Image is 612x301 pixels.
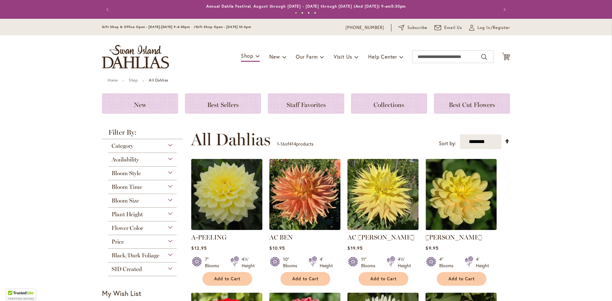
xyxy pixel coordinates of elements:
span: Plant Height [112,211,143,218]
button: Add to Cart [437,272,486,286]
span: All Dahlias [191,130,271,149]
span: Category [112,142,133,149]
a: Subscribe [398,25,427,31]
a: Log In/Register [469,25,510,31]
span: Log In/Register [477,25,510,31]
span: Best Sellers [207,101,239,109]
span: Flower Color [112,225,143,232]
a: A-PEELING [191,233,227,241]
span: 414 [289,141,296,147]
span: Add to Cart [292,276,318,282]
img: AC BEN [269,159,340,230]
span: $19.95 [347,245,362,251]
img: AC Jeri [347,159,419,230]
a: A-Peeling [191,225,262,231]
span: Add to Cart [370,276,397,282]
div: 7" Blooms [205,256,223,269]
a: [PHONE_NUMBER] [346,25,384,31]
span: Bloom Style [112,170,141,177]
div: 4½' Height [242,256,255,269]
strong: My Wish List [102,289,141,298]
button: Previous [102,3,115,16]
span: $10.95 [269,245,285,251]
button: 3 of 4 [308,12,310,14]
a: AHOY MATEY [426,225,497,231]
a: AC BEN [269,233,293,241]
span: New [134,101,146,109]
span: Add to Cart [214,276,240,282]
span: Black/Dark Foliage [112,252,159,259]
div: 10" Blooms [283,256,301,269]
div: 4' Height [320,256,333,269]
img: AHOY MATEY [426,159,497,230]
div: TrustedSite Certified [6,289,36,301]
a: Collections [351,93,427,114]
button: Add to Cart [280,272,330,286]
a: Shop [129,78,138,82]
span: Staff Favorites [287,101,326,109]
span: Add to Cart [448,276,475,282]
img: A-Peeling [191,159,262,230]
button: 1 of 4 [295,12,297,14]
span: Visit Us [334,53,352,60]
button: 4 of 4 [314,12,316,14]
strong: Filter By: [102,129,183,139]
span: Shop [241,52,253,59]
span: Price [112,238,124,245]
span: Best Cut Flowers [449,101,495,109]
label: Sort by: [439,138,456,149]
strong: All Dahlias [149,78,168,82]
a: Email Us [434,25,463,31]
a: New [102,93,178,114]
a: Home [108,78,118,82]
span: 1 [277,141,279,147]
span: Bloom Size [112,197,139,204]
span: 16 [280,141,285,147]
button: Add to Cart [202,272,252,286]
span: $9.95 [426,245,438,251]
a: Best Cut Flowers [434,93,510,114]
a: Staff Favorites [268,93,344,114]
a: Annual Dahlia Festival, August through [DATE] - [DATE] through [DATE] (And [DATE]) 9-am5:30pm [206,4,406,9]
span: Our Farm [296,53,317,60]
button: Add to Cart [359,272,408,286]
span: Collections [374,101,404,109]
div: 4' Height [476,256,489,269]
div: 11" Blooms [361,256,379,269]
p: - of products [277,139,313,149]
div: 4½' Height [398,256,411,269]
button: 2 of 4 [301,12,303,14]
a: Best Sellers [185,93,261,114]
a: [PERSON_NAME] [426,233,482,241]
a: AC [PERSON_NAME] [347,233,414,241]
div: 4" Blooms [439,256,457,269]
span: Availability [112,156,139,163]
span: SID Created [112,266,142,273]
span: Gift Shop & Office Open - [DATE]-[DATE] 9-4:30pm / [102,25,196,29]
span: Subscribe [407,25,427,31]
span: Bloom Time [112,183,142,190]
span: $12.95 [191,245,207,251]
a: AC BEN [269,225,340,231]
span: Help Center [368,53,397,60]
a: AC Jeri [347,225,419,231]
button: Next [497,3,510,16]
span: Email Us [444,25,463,31]
a: store logo [102,45,169,68]
span: New [269,53,280,60]
span: Gift Shop Open - [DATE] 10-3pm [196,25,251,29]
